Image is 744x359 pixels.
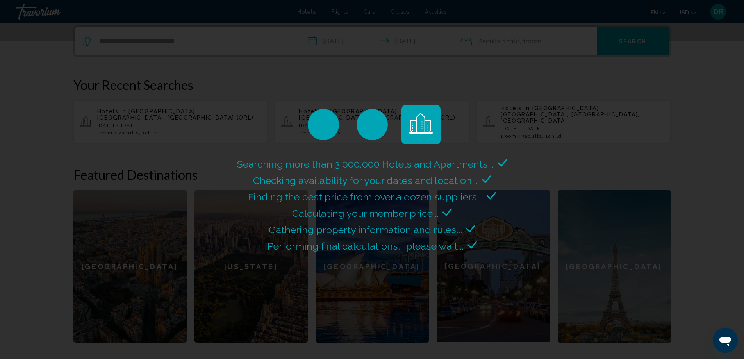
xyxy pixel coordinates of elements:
[268,240,464,252] span: Performing final calculations... please wait...
[292,207,439,219] span: Calculating your member price...
[269,224,462,236] span: Gathering property information and rules...
[713,328,738,353] iframe: Button to launch messaging window
[237,158,494,170] span: Searching more than 3,000,000 Hotels and Apartments...
[253,175,478,186] span: Checking availability for your dates and location...
[248,191,483,203] span: Finding the best price from over a dozen suppliers...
